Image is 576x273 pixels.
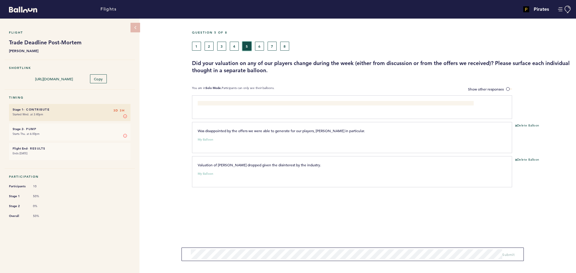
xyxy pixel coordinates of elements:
[13,151,27,155] time: Ends [DATE]
[198,138,213,141] small: My Balloon
[33,194,51,198] span: 50%
[192,31,571,34] h5: Question 5 of 8
[192,60,571,74] h3: Did your valuation on any of our players change during the week (either from discussion or from t...
[13,108,127,111] h6: - Contribute
[13,108,23,111] small: Stage 1
[558,6,571,13] button: Manage Account
[9,193,27,199] span: Stage 1
[255,42,264,51] button: 6
[502,251,514,257] button: Submit
[9,96,130,99] h5: Timing
[242,42,251,51] button: 5
[280,42,289,51] button: 8
[9,31,130,34] h5: Flight
[198,162,321,167] span: Valuation of [PERSON_NAME] dropped given the disinterest by the industry.
[9,183,27,189] span: Participants
[13,147,27,150] small: Flight End
[13,147,127,150] h6: - Results
[4,6,37,12] a: Balloon
[33,184,51,188] span: 10
[33,214,51,218] span: 50%
[9,39,130,46] h1: Trade Deadline Post-Mortem
[205,42,214,51] button: 2
[9,48,130,54] b: [PERSON_NAME]
[198,102,307,106] span: I was surprised how little value the league put on [PERSON_NAME].
[94,76,103,81] span: Copy
[534,6,549,13] h4: Pirates
[192,86,274,92] p: You are in Participants can only see their balloons.
[205,86,222,90] b: Solo Mode.
[13,112,43,116] time: Started Wed. at 3:40pm
[100,6,116,13] a: Flights
[515,158,539,162] button: Delete Balloon
[9,7,37,13] svg: Balloon
[198,128,365,133] span: Was disappointed by the offers we were able to generate for our players, [PERSON_NAME] in particu...
[13,127,23,131] small: Stage 2
[33,204,51,208] span: 0%
[468,87,504,91] span: Show other responses
[230,42,239,51] button: 4
[9,175,130,179] h5: Participation
[13,132,40,136] time: Starts Thu. at 6:00pm
[192,42,201,51] button: 1
[515,123,539,128] button: Delete Balloon
[217,42,226,51] button: 3
[13,127,127,131] h6: - Pump
[198,172,213,175] small: My Balloon
[9,66,130,70] h5: Shortlink
[9,203,27,209] span: Stage 2
[9,213,27,219] span: Overall
[502,252,514,257] span: Submit
[90,74,107,83] button: Copy
[268,42,277,51] button: 7
[113,108,125,114] span: 3D 3H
